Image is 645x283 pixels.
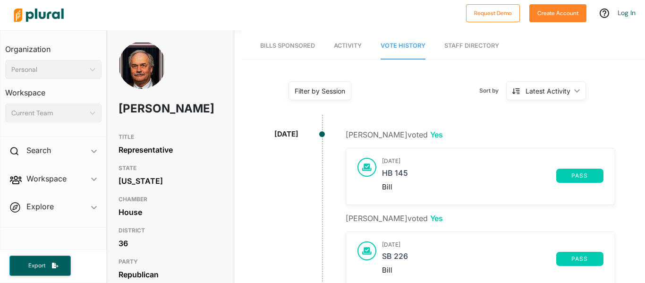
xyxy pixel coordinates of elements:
span: Sort by [479,86,506,95]
a: Activity [334,33,362,60]
span: Bills Sponsored [260,42,315,49]
span: Yes [430,130,443,139]
a: SB 226 [382,252,556,266]
a: Staff Directory [444,33,499,60]
div: Latest Activity [526,86,570,96]
a: Log In [618,9,636,17]
div: [DATE] [274,129,298,140]
button: Create Account [529,4,586,22]
div: Representative [119,143,222,157]
div: [US_STATE] [119,174,222,188]
span: Export [22,262,52,270]
div: Republican [119,267,222,282]
div: Bill [382,266,603,274]
span: pass [562,173,598,179]
a: Request Demo [466,8,520,17]
h3: [DATE] [382,241,603,248]
span: Activity [334,42,362,49]
h3: Organization [5,35,102,56]
button: Export [9,256,71,276]
div: Current Team [11,108,86,118]
div: House [119,205,222,219]
span: [PERSON_NAME] voted [346,214,443,223]
button: Request Demo [466,4,520,22]
h3: STATE [119,163,222,174]
h3: DISTRICT [119,225,222,236]
a: Create Account [529,8,586,17]
h2: Search [26,145,51,155]
span: Yes [430,214,443,223]
h3: [DATE] [382,158,603,164]
div: Bill [382,183,603,191]
a: Vote History [381,33,425,60]
div: Filter by Session [295,86,345,96]
h3: Workspace [5,79,102,100]
span: pass [562,256,598,262]
span: Vote History [381,42,425,49]
a: HB 145 [382,169,556,183]
h1: [PERSON_NAME] [119,94,181,123]
div: Personal [11,65,86,75]
h3: PARTY [119,256,222,267]
h3: CHAMBER [119,194,222,205]
span: [PERSON_NAME] voted [346,130,443,139]
h3: TITLE [119,131,222,143]
div: 36 [119,236,222,250]
a: Bills Sponsored [260,33,315,60]
img: Headshot of Randy Wood [119,42,166,107]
